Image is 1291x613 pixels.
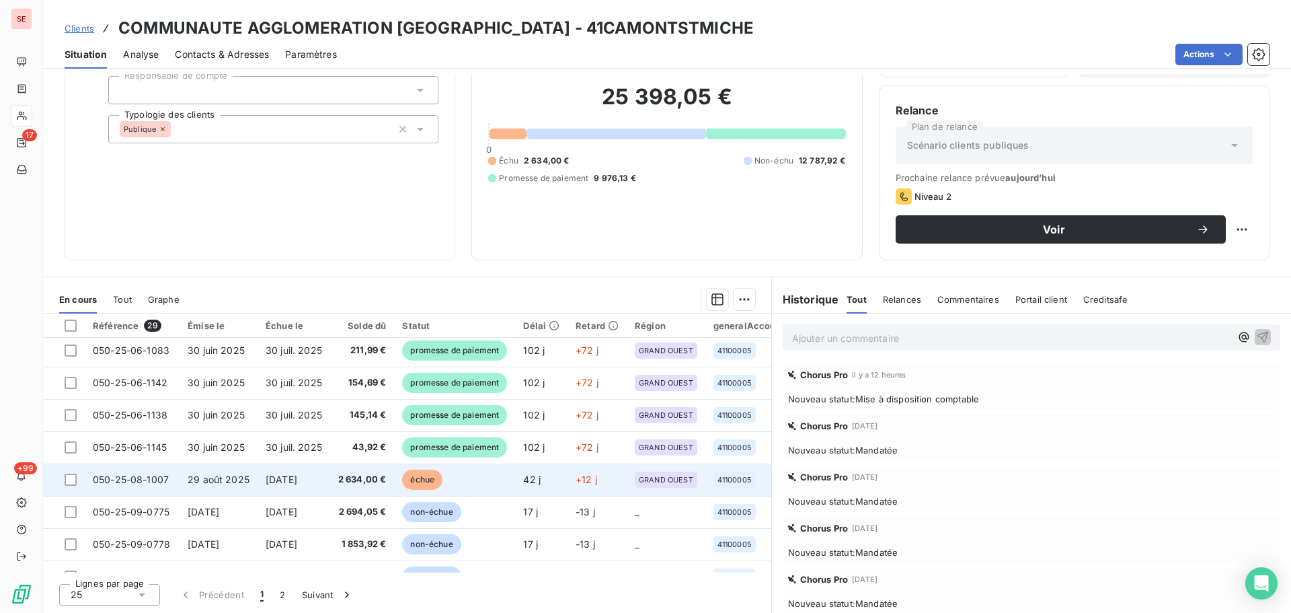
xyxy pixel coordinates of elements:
span: Portail client [1015,294,1067,305]
span: Relances [883,294,921,305]
span: 41100005 [717,347,752,355]
span: -13 j [576,506,595,517]
span: 30 juil. 2025 [266,345,322,356]
h6: Relance [896,102,1253,118]
span: 0 [486,144,492,155]
span: échue [402,470,442,490]
div: Référence [93,320,171,332]
span: +72 j [576,345,598,356]
span: GRAND OUEST [639,379,693,387]
span: non-échue [402,567,461,587]
button: Actions [1175,44,1243,65]
button: Voir [896,215,1226,244]
span: -13 j [576,571,595,582]
div: Émise le [188,320,249,331]
span: 41100005 [717,508,752,516]
span: 12 787,92 € [799,155,846,167]
div: Délai [523,320,559,331]
span: 102 j [523,345,545,356]
div: SE [11,8,32,30]
span: 050-25-06-1138 [93,409,167,421]
span: 41100005 [717,476,752,484]
span: 43,92 € [338,441,387,454]
span: 41100005 [717,411,752,419]
span: Tout [847,294,867,305]
span: 050-25-08-1007 [93,474,169,485]
h3: COMMUNAUTE AGGLOMERATION [GEOGRAPHIC_DATA] - 41CAMONTSTMICHE [118,16,754,40]
span: Contacts & Adresses [175,48,269,61]
span: _ [635,538,639,550]
span: Creditsafe [1083,294,1128,305]
input: Ajouter une valeur [120,84,130,96]
span: -13 j [576,538,595,550]
span: 30 juil. 2025 [266,377,322,388]
span: 211,99 € [338,344,387,357]
span: non-échue [402,502,461,522]
span: 29 août 2025 [188,474,249,485]
span: 30 juin 2025 [188,377,245,388]
span: 17 j [523,506,538,517]
h6: Historique [772,291,839,308]
div: Solde dû [338,320,387,331]
span: 102 j [523,441,545,453]
button: Précédent [171,581,252,609]
span: _ [635,571,639,582]
span: 30 juil. 2025 [266,409,322,421]
span: Commentaires [937,294,999,305]
span: 102 j [523,377,545,388]
span: 2 634,00 € [338,473,387,486]
span: Chorus Pro [800,574,849,585]
span: [DATE] [852,524,877,532]
span: 050-25-06-1083 [93,345,169,356]
span: [DATE] [188,571,219,582]
span: Non-échu [754,155,793,167]
span: 25 [71,588,82,602]
span: 2 694,05 € [338,505,387,519]
span: 102 j [523,409,545,421]
span: GRAND OUEST [639,411,693,419]
h2: 25 398,05 € [488,83,845,124]
span: [DATE] [266,474,297,485]
span: +72 j [576,409,598,421]
span: 459,65 € [338,570,387,583]
span: _ [635,506,639,517]
span: [DATE] [852,422,877,430]
div: Échue le [266,320,322,331]
span: 050-25-06-1145 [93,441,167,453]
span: promesse de paiement [402,340,507,361]
span: Nouveau statut : Mise à disposition comptable [788,394,1275,404]
span: 1 853,92 € [338,538,387,551]
span: 17 j [523,538,538,550]
span: 41100005 [717,540,752,548]
button: 2 [272,581,293,609]
span: promesse de paiement [402,405,507,425]
span: 9 976,13 € [594,172,636,184]
span: Chorus Pro [800,421,849,431]
span: aujourd’hui [1005,172,1056,183]
span: Niveau 2 [914,191,951,202]
span: promesse de paiement [402,373,507,393]
span: 17 [22,129,37,141]
span: [DATE] [266,538,297,550]
span: Chorus Pro [800,472,849,482]
span: Échu [499,155,518,167]
span: +99 [14,462,37,474]
span: [DATE] [188,538,219,550]
span: 050-25-09-0778 [93,538,170,550]
span: Promesse de paiement [499,172,588,184]
span: 17 j [523,571,538,582]
span: 30 juil. 2025 [266,441,322,453]
span: Prochaine relance prévue [896,172,1253,183]
a: Clients [65,22,94,35]
span: promesse de paiement [402,437,507,458]
span: [DATE] [188,506,219,517]
span: Nouveau statut : Mandatée [788,445,1275,456]
span: Tout [113,294,132,305]
span: 30 juin 2025 [188,409,245,421]
span: 42 j [523,474,541,485]
span: 41100005 [717,443,752,452]
span: Scénario clients publiques [907,139,1029,152]
span: 41100005 [717,379,752,387]
span: GRAND OUEST [639,443,693,452]
span: [DATE] [266,506,297,517]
